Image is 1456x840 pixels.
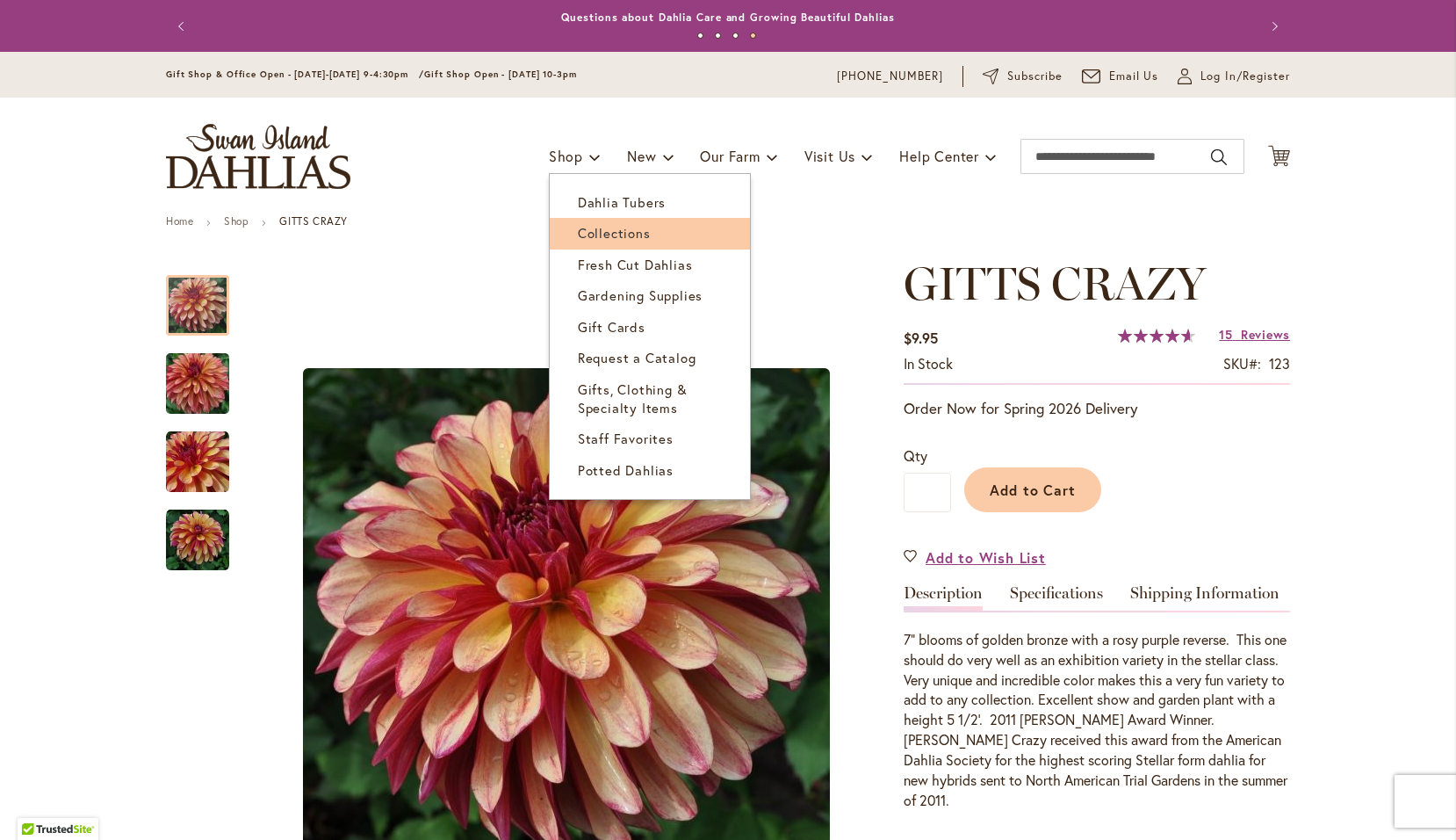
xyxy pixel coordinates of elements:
span: GITTS CRAZY [904,256,1206,311]
button: Previous [166,9,201,44]
button: Add to Cart [964,467,1101,512]
a: Questions about Dahlia Care and Growing Beautiful Dahlias [561,11,894,24]
a: 15 Reviews [1219,326,1290,343]
div: Availability [904,354,953,374]
strong: SKU [1223,354,1261,373]
span: Log In/Register [1200,68,1290,85]
span: Gifts, Clothing & Specialty Items [578,380,688,416]
span: Add to Wish List [926,547,1046,568]
div: 93% [1118,329,1195,343]
a: Add to Wish List [904,547,1046,568]
iframe: Launch Accessibility Center [13,778,62,827]
span: Gift Shop & Office Open - [DATE]-[DATE] 9-4:30pm / [166,69,424,80]
img: Gitts Crazy [134,342,261,426]
span: Gift Shop Open - [DATE] 10-3pm [424,69,577,80]
span: Add to Cart [990,481,1077,499]
a: Description [904,585,983,611]
span: Visit Us [804,147,855,165]
img: Gitts Crazy [166,431,229,494]
div: Gitts Crazy [166,414,247,492]
span: Qty [904,446,927,465]
button: 4 of 4 [750,33,756,39]
span: $9.95 [904,329,938,347]
span: New [627,147,656,165]
span: Request a Catalog [578,349,696,366]
span: In stock [904,354,953,373]
span: Shop [549,147,583,165]
a: [PHONE_NUMBER] [837,68,943,85]
span: Gardening Supplies [578,286,703,304]
a: Subscribe [983,68,1063,85]
span: Help Center [899,147,979,165]
span: Subscribe [1007,68,1063,85]
a: Specifications [1010,585,1103,611]
button: 1 of 4 [697,33,703,39]
span: Fresh Cut Dahlias [578,256,693,273]
a: store logo [166,124,350,189]
span: Potted Dahlias [578,461,674,479]
strong: GITTS CRAZY [279,214,348,228]
img: Gitts Crazy [166,509,229,572]
a: Log In/Register [1178,68,1290,85]
span: 15 [1219,326,1232,343]
div: Gitts Crazy [166,257,247,336]
div: 123 [1269,354,1290,374]
button: 2 of 4 [715,33,721,39]
button: Next [1255,9,1290,44]
span: Staff Favorites [578,430,674,447]
button: 3 of 4 [732,33,739,39]
div: Detailed Product Info [904,585,1290,811]
span: Email Us [1109,68,1159,85]
a: Gift Cards [550,312,750,343]
a: Shipping Information [1130,585,1279,611]
span: Dahlia Tubers [578,193,666,211]
div: Gitts Crazy [166,492,229,570]
a: Home [166,214,193,228]
div: Gitts Crazy [166,336,247,414]
a: Shop [224,214,249,228]
div: 7" blooms of golden bronze with a rosy purple reverse. This one should do very well as an exhibit... [904,630,1290,811]
span: Reviews [1241,326,1290,343]
p: Order Now for Spring 2026 Delivery [904,398,1290,419]
span: Collections [578,224,651,242]
a: Email Us [1082,68,1159,85]
span: Our Farm [700,147,760,165]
